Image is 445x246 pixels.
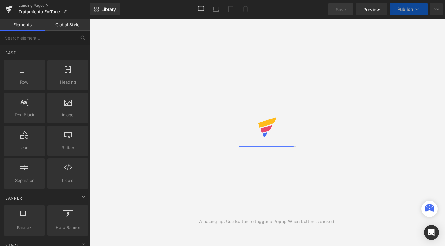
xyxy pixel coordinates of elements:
[199,218,336,225] div: Amazing tip: Use Button to trigger a Popup When button is clicked.
[45,19,90,31] a: Global Style
[6,112,43,118] span: Text Block
[6,224,43,231] span: Parallax
[49,79,87,85] span: Heading
[6,79,43,85] span: Row
[397,7,413,12] span: Publish
[19,3,90,8] a: Landing Pages
[363,6,380,13] span: Preview
[49,177,87,184] span: Liquid
[5,195,23,201] span: Banner
[49,145,87,151] span: Button
[90,3,120,15] a: New Library
[223,3,238,15] a: Tablet
[194,3,208,15] a: Desktop
[390,3,428,15] button: Publish
[19,9,60,14] span: Tratamiento EmTone
[6,145,43,151] span: Icon
[208,3,223,15] a: Laptop
[238,3,253,15] a: Mobile
[5,50,17,56] span: Base
[356,3,387,15] a: Preview
[6,177,43,184] span: Separator
[49,224,87,231] span: Hero Banner
[101,6,116,12] span: Library
[336,6,346,13] span: Save
[49,112,87,118] span: Image
[430,3,443,15] button: More
[424,225,439,240] div: Open Intercom Messenger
